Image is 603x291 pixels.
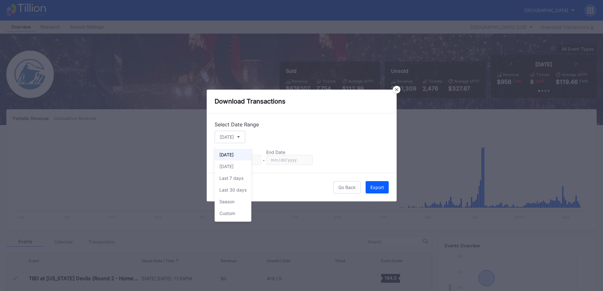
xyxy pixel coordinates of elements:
div: Custom [219,211,235,216]
div: Last 30 days [219,187,247,193]
div: Season [219,199,235,204]
div: Last 7 days [219,175,243,181]
div: [DATE] [219,164,234,169]
div: [DATE] [219,152,234,157]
